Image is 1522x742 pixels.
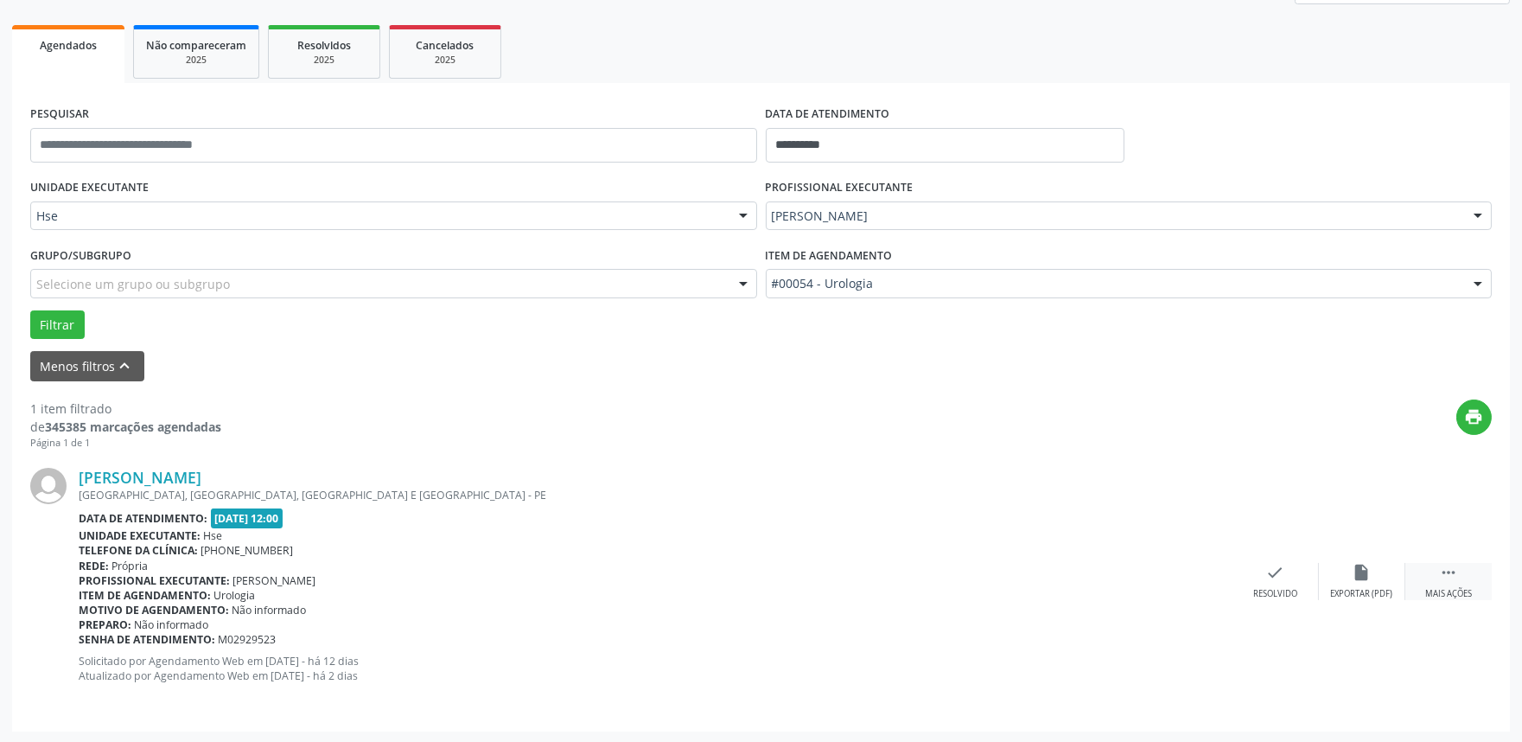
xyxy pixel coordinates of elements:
span: Hse [36,208,722,225]
div: Mais ações [1425,588,1472,600]
i: check [1266,563,1285,582]
div: de [30,418,221,436]
div: Exportar (PDF) [1331,588,1393,600]
span: Hse [204,528,223,543]
span: Urologia [214,588,256,603]
span: Resolvidos [297,38,351,53]
img: img [30,468,67,504]
span: Própria [112,559,149,573]
b: Preparo: [79,617,131,632]
span: Agendados [40,38,97,53]
button: print [1456,400,1492,435]
button: Filtrar [30,310,85,340]
b: Item de agendamento: [79,588,211,603]
label: PROFISSIONAL EXECUTANTE [766,175,914,201]
span: [PERSON_NAME] [233,573,316,588]
button: Menos filtroskeyboard_arrow_up [30,351,144,381]
div: Página 1 de 1 [30,436,221,451]
span: [PERSON_NAME] [772,208,1457,225]
div: Resolvido [1253,588,1297,600]
span: [DATE] 12:00 [211,509,283,528]
b: Data de atendimento: [79,511,207,526]
p: Solicitado por Agendamento Web em [DATE] - há 12 dias Atualizado por Agendamento Web em [DATE] - ... [79,654,1232,683]
span: Selecione um grupo ou subgrupo [36,275,230,293]
span: M02929523 [219,632,277,647]
span: Não compareceram [146,38,246,53]
i: keyboard_arrow_up [116,356,135,375]
div: 1 item filtrado [30,400,221,418]
label: PESQUISAR [30,101,89,128]
a: [PERSON_NAME] [79,468,201,487]
div: 2025 [281,54,367,67]
span: Não informado [135,617,209,632]
label: Item de agendamento [766,242,893,269]
span: Cancelados [417,38,474,53]
div: 2025 [402,54,488,67]
span: Não informado [232,603,307,617]
b: Senha de atendimento: [79,632,215,647]
label: DATA DE ATENDIMENTO [766,101,890,128]
b: Rede: [79,559,109,573]
i:  [1439,563,1458,582]
i: insert_drive_file [1353,563,1372,582]
span: #00054 - Urologia [772,275,1457,292]
label: Grupo/Subgrupo [30,242,131,269]
div: 2025 [146,54,246,67]
strong: 345385 marcações agendadas [45,419,221,435]
span: [PHONE_NUMBER] [201,543,294,558]
div: [GEOGRAPHIC_DATA], [GEOGRAPHIC_DATA], [GEOGRAPHIC_DATA] E [GEOGRAPHIC_DATA] - PE [79,488,1232,502]
b: Telefone da clínica: [79,543,198,558]
b: Profissional executante: [79,573,230,588]
i: print [1465,407,1484,426]
b: Motivo de agendamento: [79,603,229,617]
label: UNIDADE EXECUTANTE [30,175,149,201]
b: Unidade executante: [79,528,201,543]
